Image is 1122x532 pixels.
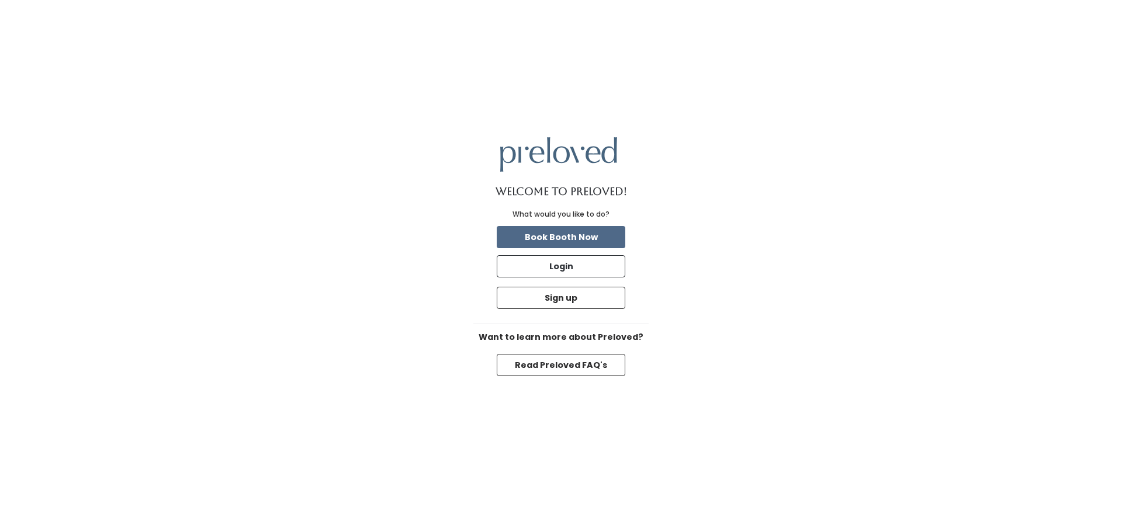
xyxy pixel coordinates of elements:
[494,284,628,311] a: Sign up
[497,255,625,277] button: Login
[500,137,617,172] img: preloved logo
[497,226,625,248] button: Book Booth Now
[497,287,625,309] button: Sign up
[512,209,610,220] div: What would you like to do?
[494,253,628,280] a: Login
[497,354,625,376] button: Read Preloved FAQ's
[496,186,627,197] h1: Welcome to Preloved!
[473,333,649,342] h6: Want to learn more about Preloved?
